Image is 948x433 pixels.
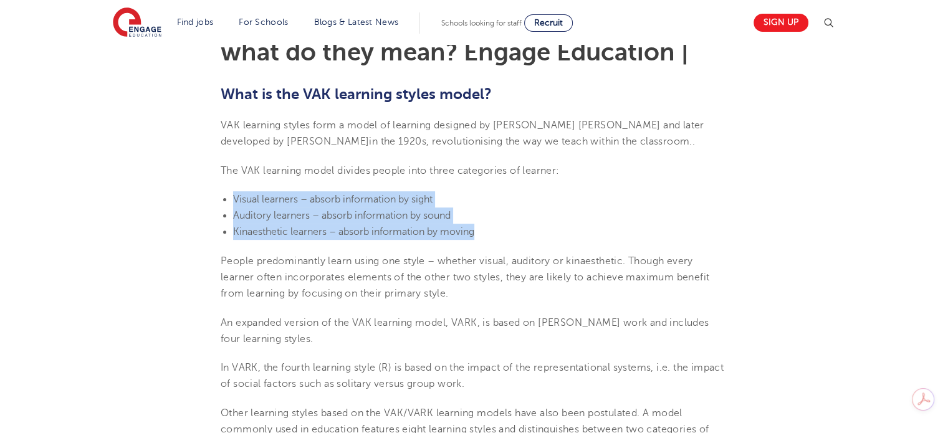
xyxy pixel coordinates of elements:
[233,226,474,237] span: Kinaesthetic learners – absorb information by moving
[221,120,704,147] span: VAK learning styles form a model of learning designed by [PERSON_NAME] [PERSON_NAME] and later de...
[314,17,399,27] a: Blogs & Latest News
[221,165,559,176] span: The VAK learning model divides people into three categories of learner:
[113,7,161,39] img: Engage Education
[754,14,808,32] a: Sign up
[369,136,692,147] span: in the 1920s, revolutionising the way we teach within the classroom.
[233,194,433,205] span: Visual learners – absorb information by sight
[239,17,288,27] a: For Schools
[534,18,563,27] span: Recruit
[233,210,451,221] span: Auditory learners – absorb information by sound
[441,19,522,27] span: Schools looking for staff
[177,17,214,27] a: Find jobs
[221,85,492,103] b: What is the VAK learning styles model?
[221,15,727,65] h1: VAK learning styles: what are they and what do they mean? Engage Education |
[524,14,573,32] a: Recruit
[221,362,724,389] span: In VARK, the fourth learning style (R) is based on the impact of the representational systems, i....
[221,317,709,345] span: An expanded version of the VAK learning model, VARK, is based on [PERSON_NAME] work and includes ...
[221,255,709,300] span: People predominantly learn using one style – whether visual, auditory or kinaesthetic. Though eve...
